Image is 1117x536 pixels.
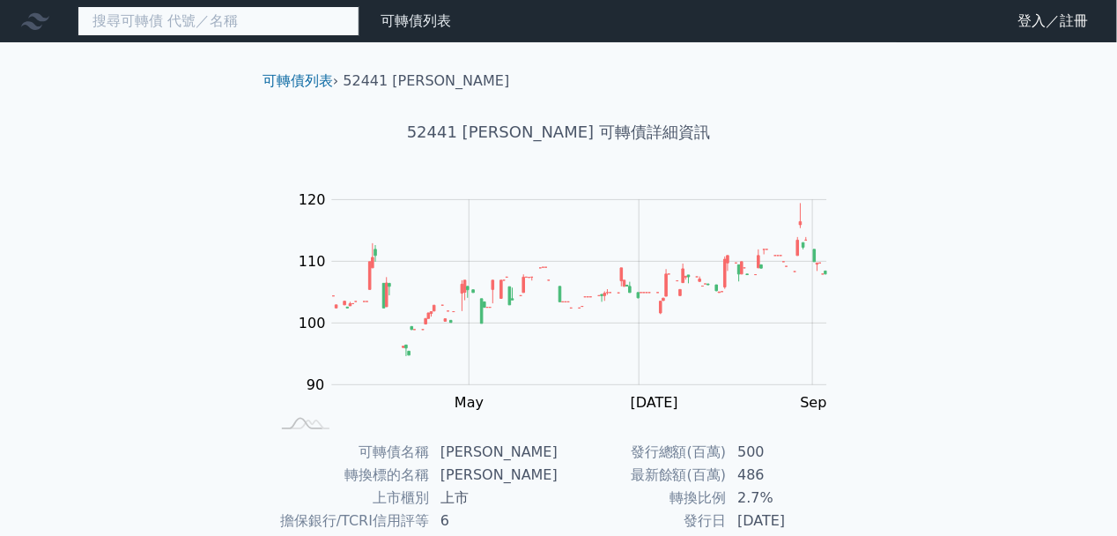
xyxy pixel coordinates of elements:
[727,510,847,532] td: [DATE]
[430,510,558,532] td: 6
[558,487,727,510] td: 轉換比例
[381,12,451,29] a: 可轉債列表
[430,487,558,510] td: 上市
[263,71,338,92] li: ›
[558,441,727,464] td: 發行總額(百萬)
[270,441,430,464] td: 可轉債名稱
[558,510,727,532] td: 發行日
[78,6,359,36] input: 搜尋可轉債 代號／名稱
[727,487,847,510] td: 2.7%
[307,376,324,393] tspan: 90
[430,441,558,464] td: [PERSON_NAME]
[631,394,678,411] tspan: [DATE]
[290,191,854,447] g: Chart
[558,464,727,487] td: 最新餘額(百萬)
[299,315,326,331] tspan: 100
[430,464,558,487] td: [PERSON_NAME]
[727,441,847,464] td: 500
[248,120,869,145] h1: 52441 [PERSON_NAME] 可轉債詳細資訊
[801,394,827,411] tspan: Sep
[727,464,847,487] td: 486
[299,191,326,208] tspan: 120
[270,487,430,510] td: 上市櫃別
[299,253,326,270] tspan: 110
[263,72,333,89] a: 可轉債列表
[344,71,510,92] li: 52441 [PERSON_NAME]
[1004,7,1103,35] a: 登入／註冊
[270,510,430,532] td: 擔保銀行/TCRI信用評等
[455,394,484,411] tspan: May
[270,464,430,487] td: 轉換標的名稱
